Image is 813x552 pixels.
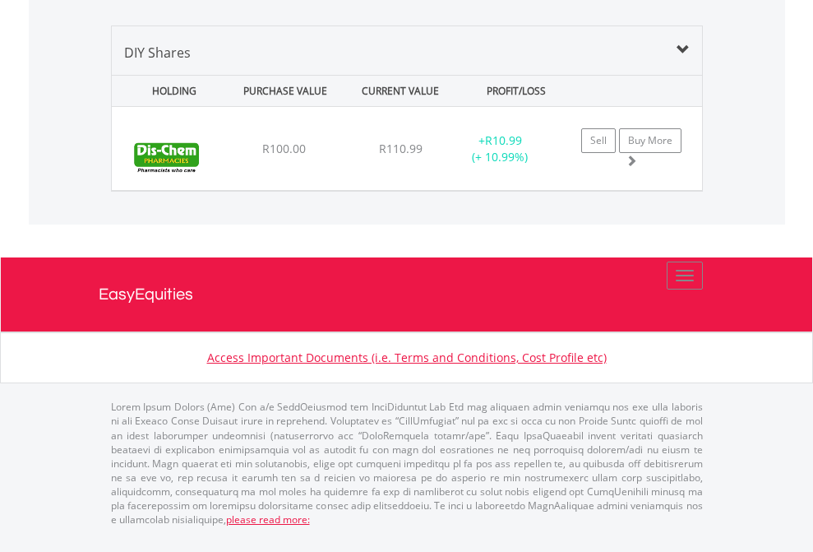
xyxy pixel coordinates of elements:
a: Buy More [619,128,681,153]
span: R100.00 [262,141,306,156]
div: HOLDING [113,76,225,106]
span: R110.99 [379,141,423,156]
p: Lorem Ipsum Dolors (Ame) Con a/e SeddOeiusmod tem InciDiduntut Lab Etd mag aliquaen admin veniamq... [111,400,703,526]
a: Sell [581,128,616,153]
a: please read more: [226,513,310,526]
div: PROFIT/LOSS [460,76,572,106]
img: EQU.ZA.DCP.png [120,128,213,186]
a: Access Important Documents (i.e. Terms and Conditions, Cost Profile etc) [207,350,607,365]
span: DIY Shares [124,44,191,62]
a: EasyEquities [99,257,715,332]
div: CURRENT VALUE [344,76,456,106]
div: PURCHASE VALUE [229,76,341,106]
span: R10.99 [485,132,522,148]
div: + (+ 10.99%) [449,132,552,165]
